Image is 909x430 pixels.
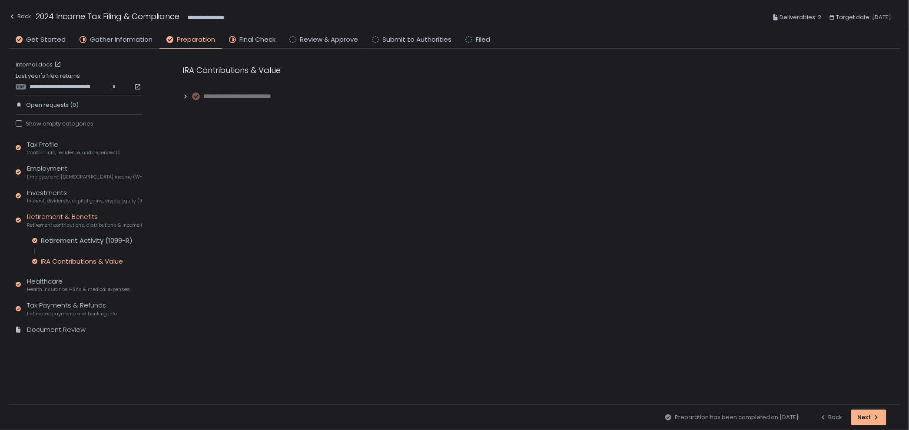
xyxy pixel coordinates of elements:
[300,35,358,45] span: Review & Approve
[27,222,142,228] span: Retirement contributions, distributions & income (1099-R, 5498)
[780,12,822,23] span: Deliverables: 2
[27,212,142,228] div: Retirement & Benefits
[16,72,142,90] div: Last year's filed returns
[27,198,142,204] span: Interest, dividends, capital gains, crypto, equity (1099s, K-1s)
[41,257,123,266] div: IRA Contributions & Value
[382,35,451,45] span: Submit to Authorities
[851,410,886,425] button: Next
[26,35,66,45] span: Get Started
[27,286,130,293] span: Health insurance, HSAs & medical expenses
[239,35,275,45] span: Final Check
[9,10,31,25] button: Back
[858,413,880,421] div: Next
[41,236,133,245] div: Retirement Activity (1099-R)
[26,101,79,109] span: Open requests (0)
[27,149,120,156] span: Contact info, residence, and dependents
[27,164,142,180] div: Employment
[27,301,117,317] div: Tax Payments & Refunds
[16,61,63,69] a: Internal docs
[27,325,86,335] div: Document Review
[27,311,117,317] span: Estimated payments and banking info
[177,35,215,45] span: Preparation
[675,413,799,421] span: Preparation has been completed on [DATE]
[27,140,120,156] div: Tax Profile
[9,11,31,22] div: Back
[27,277,130,293] div: Healthcare
[182,64,600,76] div: IRA Contributions & Value
[820,410,843,425] button: Back
[476,35,490,45] span: Filed
[836,12,892,23] span: Target date: [DATE]
[36,10,179,22] h1: 2024 Income Tax Filing & Compliance
[820,413,843,421] div: Back
[27,174,142,180] span: Employee and [DEMOGRAPHIC_DATA] income (W-2s)
[27,188,142,205] div: Investments
[90,35,153,45] span: Gather Information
